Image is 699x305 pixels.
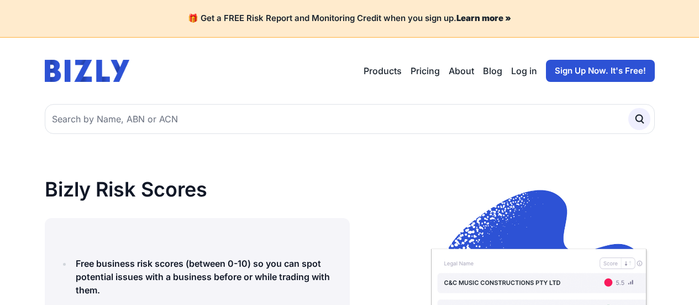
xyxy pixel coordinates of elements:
[456,13,511,23] a: Learn more »
[546,60,655,82] a: Sign Up Now. It's Free!
[511,64,537,77] a: Log in
[13,13,686,24] h4: 🎁 Get a FREE Risk Report and Monitoring Credit when you sign up.
[364,64,402,77] button: Products
[449,64,474,77] a: About
[45,178,350,200] h1: Bizly Risk Scores
[45,104,655,134] input: Search by Name, ABN or ACN
[76,257,337,297] h4: Free business risk scores (between 0-10) so you can spot potential issues with a business before ...
[483,64,502,77] a: Blog
[411,64,440,77] a: Pricing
